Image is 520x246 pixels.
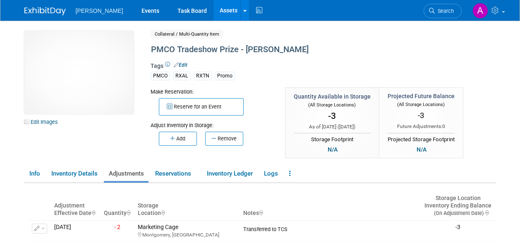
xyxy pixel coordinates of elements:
div: N/A [325,145,340,154]
div: RXAL [173,72,191,80]
img: ExhibitDay [24,7,66,15]
div: Projected Future Balance [388,92,455,100]
button: Add [159,132,197,146]
div: Storage Footprint [294,133,371,144]
span: - 2 [114,224,120,230]
div: As of [DATE] ( ) [294,123,371,130]
span: Search [435,8,454,14]
th: Adjustment Effective Date : activate to sort column ascending [51,191,100,220]
div: Projected Storage Footprint [388,133,455,144]
div: -3 [424,224,493,231]
div: (All Storage Locations) [388,100,455,108]
a: Edit Images [24,117,61,127]
th: Notes : activate to sort column ascending [240,191,420,220]
td: [DATE] [51,220,100,241]
a: Info [24,166,45,181]
a: Inventory Ledger [202,166,257,181]
a: Adjustments [104,166,149,181]
div: N/A [414,145,429,154]
a: Inventory Details [46,166,102,181]
th: Storage LocationInventory Ending Balance (On Adjustment Date) : activate to sort column ascending [420,191,496,220]
a: Search [424,4,462,18]
div: Tags [151,62,461,86]
span: Collateral / Multi-Quantity Item [151,30,223,39]
a: Reservations [150,166,200,181]
div: Promo [215,72,235,80]
span: -3 [328,111,336,121]
th: Storage Location : activate to sort column ascending [134,191,240,220]
th: Quantity : activate to sort column ascending [100,191,134,220]
div: RXTN [194,72,212,80]
span: 0 [442,123,445,129]
a: Logs [259,166,283,181]
div: Make Reservation: [151,87,273,96]
a: Edit [174,62,187,68]
span: [PERSON_NAME] [76,7,123,14]
div: Montgomery, [GEOGRAPHIC_DATA] [138,231,237,238]
div: PMCO Tradeshow Prize - [PERSON_NAME] [148,42,461,57]
button: Reserve for an Event [159,98,244,116]
span: [DATE] [339,124,354,130]
div: (All Storage Locations) [294,101,371,109]
button: Remove [205,132,243,146]
div: Future Adjustments: [388,123,455,130]
img: Amber Vincent [472,3,488,19]
div: Quantity Available in Storage [294,92,371,101]
div: Marketing Cage [138,224,237,239]
div: Adjust Inventory in Storage: [151,116,273,129]
div: PMCO [151,72,170,80]
img: View Images [24,31,134,114]
div: Transferred to TCS [243,224,417,233]
span: -3 [418,111,424,120]
span: (On Adjustment Date) [427,210,484,216]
